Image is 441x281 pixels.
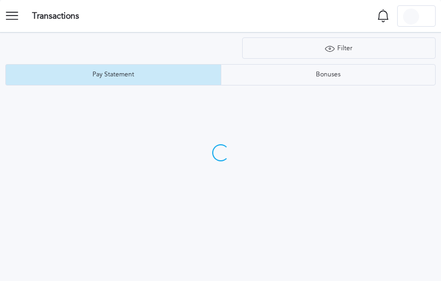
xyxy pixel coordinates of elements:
[32,11,79,21] h3: Transactions
[221,64,436,85] button: Bonuses
[87,71,140,79] div: Pay Statement
[311,71,346,79] div: Bonuses
[242,37,436,59] button: Filter
[5,64,221,85] button: Pay Statement
[243,38,435,59] div: Filter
